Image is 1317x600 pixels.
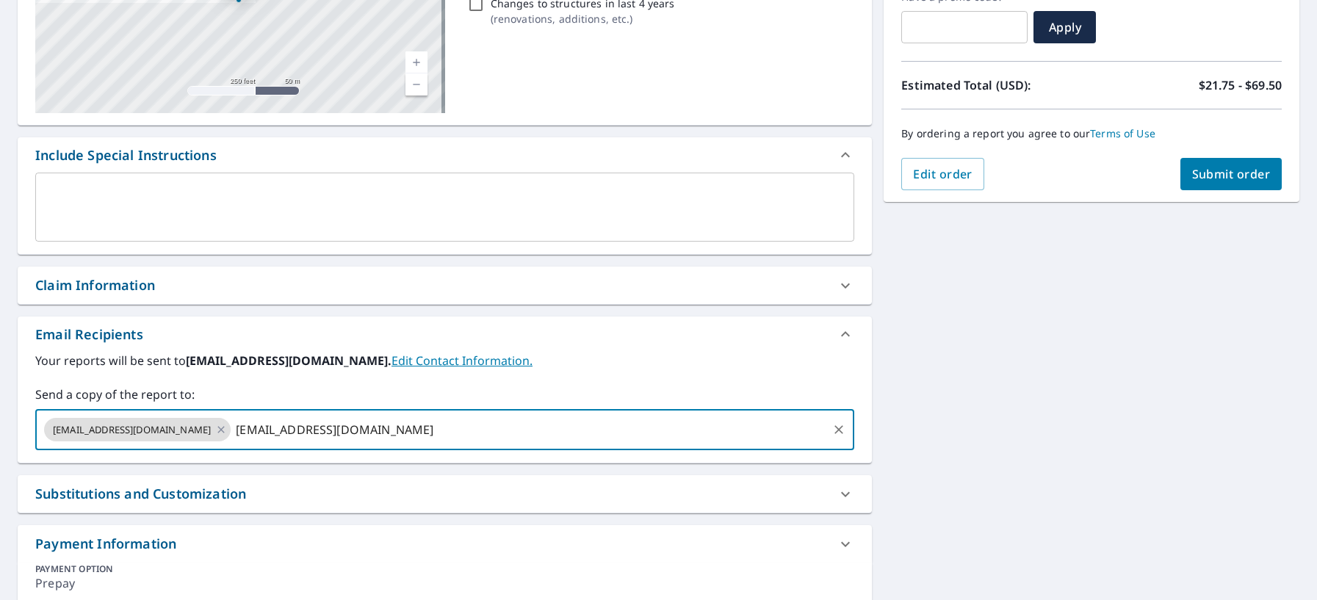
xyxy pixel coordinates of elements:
a: Current Level 17, Zoom Out [405,73,427,95]
p: Estimated Total (USD): [901,76,1092,94]
span: Edit order [913,166,973,182]
div: Include Special Instructions [35,145,217,165]
a: EditContactInfo [392,353,533,369]
label: Send a copy of the report to: [35,386,854,403]
div: Claim Information [18,267,872,304]
div: [EMAIL_ADDRESS][DOMAIN_NAME] [44,418,231,441]
div: Substitutions and Customization [18,475,872,513]
div: Email Recipients [35,325,143,344]
b: [EMAIL_ADDRESS][DOMAIN_NAME]. [186,353,392,369]
span: [EMAIL_ADDRESS][DOMAIN_NAME] [44,423,220,437]
div: Email Recipients [18,317,872,352]
button: Apply [1033,11,1096,43]
button: Edit order [901,158,984,190]
span: Submit order [1192,166,1271,182]
div: Payment Information [35,534,176,554]
a: Terms of Use [1090,126,1155,140]
div: PAYMENT OPTION [35,563,854,575]
span: Apply [1045,19,1084,35]
div: Payment Information [18,525,872,563]
div: Include Special Instructions [18,137,872,173]
button: Submit order [1180,158,1282,190]
p: ( renovations, additions, etc. ) [491,11,675,26]
div: Substitutions and Customization [35,484,246,504]
div: Claim Information [35,275,155,295]
label: Your reports will be sent to [35,352,854,369]
button: Clear [829,419,849,440]
p: By ordering a report you agree to our [901,127,1282,140]
p: $21.75 - $69.50 [1199,76,1282,94]
a: Current Level 17, Zoom In [405,51,427,73]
